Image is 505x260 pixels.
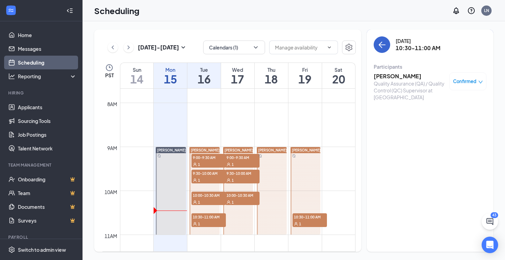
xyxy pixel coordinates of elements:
h3: [DATE] - [DATE] [138,44,179,51]
a: September 15, 2025 [154,63,187,88]
div: 43 [491,212,498,218]
span: down [478,80,483,84]
div: Sun [120,66,153,73]
button: Settings [342,41,356,54]
h1: 19 [288,73,322,85]
span: [PERSON_NAME] [157,148,186,152]
span: 9:30-10:00 AM [191,170,226,177]
h1: 18 [255,73,288,85]
span: 1 [198,200,200,205]
svg: Collapse [66,7,73,14]
div: Switch to admin view [18,246,66,253]
span: [PERSON_NAME] [292,148,321,152]
a: September 16, 2025 [187,63,221,88]
svg: ChevronRight [125,43,132,52]
a: TeamCrown [18,186,77,200]
h3: [PERSON_NAME] [374,72,446,80]
svg: Notifications [452,7,460,15]
a: DocumentsCrown [18,200,77,214]
div: Wed [221,66,254,73]
div: 10am [103,188,119,196]
svg: User [193,178,197,182]
a: September 18, 2025 [255,63,288,88]
span: 9:00-9:30 AM [225,154,260,161]
div: Thu [255,66,288,73]
div: Fri [288,66,322,73]
svg: SmallChevronDown [179,43,187,52]
a: Talent Network [18,142,77,155]
svg: ArrowLeft [378,41,386,49]
svg: Sync [259,154,262,158]
svg: Settings [345,43,353,52]
svg: User [193,162,197,167]
div: LN [484,8,489,13]
div: Hiring [8,90,75,96]
div: 9am [106,144,119,152]
div: Tue [187,66,221,73]
button: Calendars (1)ChevronDown [203,41,265,54]
button: ChevronLeft [108,42,118,53]
span: 1 [232,178,234,183]
a: Applicants [18,100,77,114]
div: Participants [374,63,486,70]
span: PST [105,72,114,79]
span: 10:30-11:00 AM [191,213,226,220]
div: Sat [322,66,355,73]
button: ChatActive [482,213,498,230]
span: 10:00-10:30 AM [191,192,226,199]
div: 8am [106,100,119,108]
svg: Analysis [8,73,15,80]
div: Payroll [8,234,75,240]
span: 1 [198,222,200,226]
a: September 14, 2025 [120,63,153,88]
div: [DATE] [396,37,440,44]
svg: WorkstreamLogo [8,7,14,14]
span: 1 [198,178,200,183]
input: Manage availability [275,44,324,51]
h3: 10:30-11:00 AM [396,44,440,52]
span: 10:30-11:00 AM [293,213,327,220]
a: Scheduling [18,56,77,69]
span: Confirmed [453,78,476,85]
a: Home [18,28,77,42]
a: Messages [18,42,77,56]
svg: User [294,222,298,226]
span: 1 [198,162,200,167]
div: Open Intercom Messenger [482,237,498,253]
svg: Sync [157,154,161,158]
svg: ChevronDown [252,44,259,51]
svg: ChevronDown [327,45,332,50]
h1: 17 [221,73,254,85]
svg: User [193,200,197,204]
div: 11am [103,232,119,240]
h1: Scheduling [94,5,140,16]
button: ChevronRight [123,42,134,53]
h1: 15 [154,73,187,85]
span: 1 [232,200,234,205]
span: 1 [232,162,234,167]
svg: User [227,200,231,204]
h1: 20 [322,73,355,85]
span: 10:00-10:30 AM [225,192,260,199]
button: back-button [374,36,390,53]
svg: User [193,222,197,226]
svg: ChevronLeft [109,43,116,52]
a: September 17, 2025 [221,63,254,88]
div: Mon [154,66,187,73]
svg: ChatActive [486,217,494,226]
svg: Settings [8,246,15,253]
h1: 14 [120,73,153,85]
a: Sourcing Tools [18,114,77,128]
a: OnboardingCrown [18,172,77,186]
span: [PERSON_NAME] [258,148,287,152]
svg: User [227,178,231,182]
span: 9:30-10:00 AM [225,170,260,177]
div: Quality Assurance (QA) / Quality Control (QC) Supervisor at [GEOGRAPHIC_DATA] [374,80,446,101]
svg: Sync [292,154,296,158]
div: Reporting [18,73,77,80]
svg: Clock [105,64,113,72]
svg: User [227,162,231,167]
svg: QuestionInfo [467,7,475,15]
span: [PERSON_NAME] [224,148,253,152]
span: [PERSON_NAME] [191,148,220,152]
